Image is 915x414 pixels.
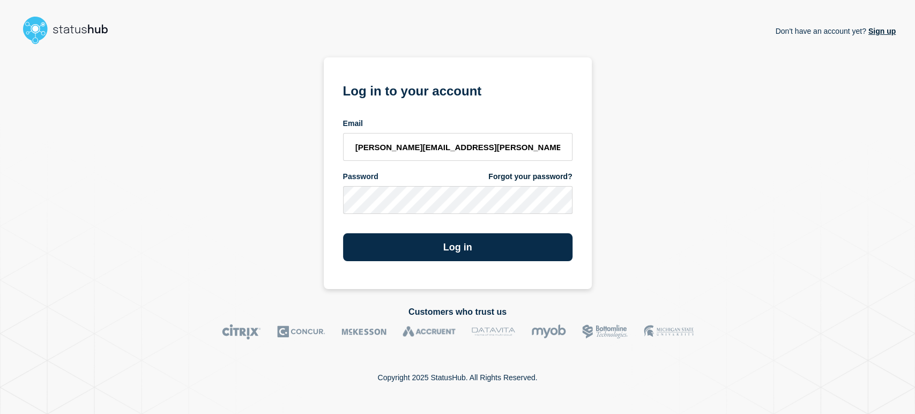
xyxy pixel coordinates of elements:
img: DataVita logo [472,324,515,339]
img: Citrix logo [222,324,261,339]
a: Forgot your password? [488,172,572,182]
img: Accruent logo [403,324,456,339]
h1: Log in to your account [343,80,572,100]
img: myob logo [531,324,566,339]
img: Concur logo [277,324,325,339]
h2: Customers who trust us [19,307,896,317]
a: Sign up [866,27,896,35]
span: Password [343,172,378,182]
img: StatusHub logo [19,13,121,47]
img: Bottomline logo [582,324,628,339]
img: MSU logo [644,324,694,339]
img: McKesson logo [341,324,386,339]
span: Email [343,119,363,129]
p: Copyright 2025 StatusHub. All Rights Reserved. [377,373,537,382]
button: Log in [343,233,572,261]
p: Don't have an account yet? [775,18,896,44]
input: password input [343,186,572,214]
input: email input [343,133,572,161]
